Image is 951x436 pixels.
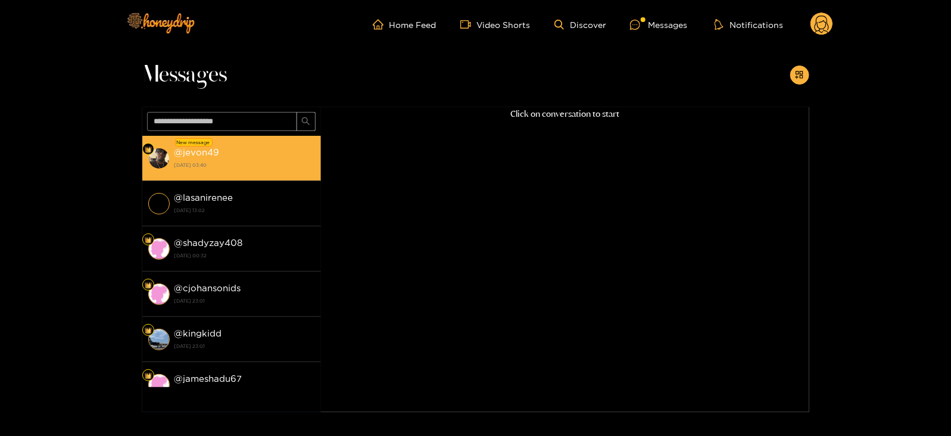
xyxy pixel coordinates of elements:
img: conversation [148,284,170,305]
img: conversation [148,193,170,214]
strong: [DATE] 23:01 [174,341,315,351]
strong: @ shadyzay408 [174,238,243,248]
strong: @ kingkidd [174,328,222,338]
img: Fan Level [145,236,152,244]
strong: [DATE] 23:01 [174,386,315,397]
div: New message [175,138,213,147]
img: conversation [148,238,170,260]
p: Click on conversation to start [321,107,809,121]
button: Notifications [711,18,787,30]
img: Fan Level [145,372,152,379]
div: Messages [630,18,687,32]
img: Fan Level [145,282,152,289]
img: Fan Level [145,146,152,153]
strong: @ cjohansonids [174,283,241,293]
strong: @ jameshadu67 [174,373,242,384]
span: search [301,117,310,127]
button: search [297,112,316,131]
span: video-camera [460,19,477,30]
a: Video Shorts [460,19,531,30]
button: appstore-add [790,66,809,85]
a: Discover [554,20,606,30]
span: home [373,19,389,30]
span: appstore-add [795,70,804,80]
strong: [DATE] 13:02 [174,205,315,216]
a: Home Feed [373,19,436,30]
strong: [DATE] 00:32 [174,250,315,261]
img: Fan Level [145,327,152,334]
img: conversation [148,374,170,395]
strong: [DATE] 23:01 [174,295,315,306]
strong: @ jevon49 [174,147,220,157]
img: conversation [148,329,170,350]
span: Messages [142,61,227,89]
strong: @ lasanirenee [174,192,233,203]
strong: [DATE] 03:40 [174,160,315,170]
img: conversation [148,148,170,169]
